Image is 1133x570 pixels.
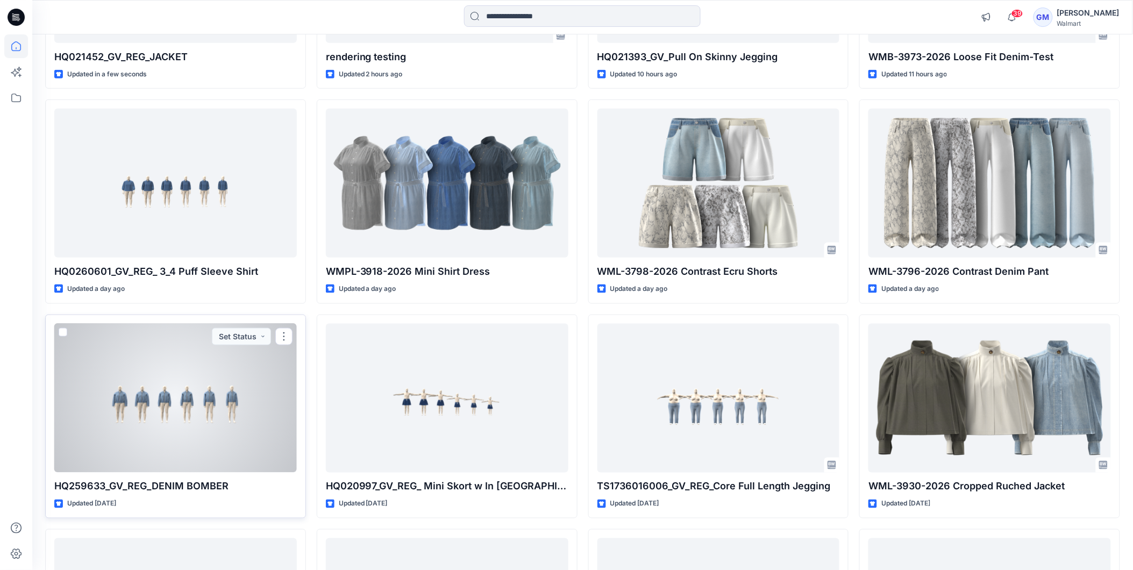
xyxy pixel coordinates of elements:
p: Updated a day ago [610,283,668,295]
p: Updated [DATE] [610,498,659,510]
p: Updated 11 hours ago [881,69,947,80]
p: WMPL-3918-2026 Mini Shirt Dress [326,264,568,279]
p: WMB-3973-2026 Loose Fit Denim-Test [868,49,1111,65]
span: 39 [1011,9,1023,18]
a: HQ259633_GV_REG_DENIM BOMBER [54,324,297,473]
p: HQ259633_GV_REG_DENIM BOMBER [54,479,297,494]
p: HQ020997_GV_REG_ Mini Skort w In [GEOGRAPHIC_DATA] Shorts [326,479,568,494]
a: HQ0260601_GV_REG_ 3_4 Puff Sleeve Shirt [54,109,297,258]
p: HQ021393_GV_Pull On Skinny Jegging [597,49,840,65]
a: WMPL-3918-2026 Mini Shirt Dress [326,109,568,258]
a: WML-3798-2026 Contrast Ecru Shorts [597,109,840,258]
a: WML-3930-2026 Cropped Ruched Jacket [868,324,1111,473]
div: [PERSON_NAME] [1057,6,1120,19]
p: Updated a day ago [339,283,396,295]
p: HQ021452_GV_REG_JACKET [54,49,297,65]
p: WML-3796-2026 Contrast Denim Pant [868,264,1111,279]
div: GM [1034,8,1053,27]
p: HQ0260601_GV_REG_ 3_4 Puff Sleeve Shirt [54,264,297,279]
a: HQ020997_GV_REG_ Mini Skort w In Jersey Shorts [326,324,568,473]
p: WML-3798-2026 Contrast Ecru Shorts [597,264,840,279]
p: WML-3930-2026 Cropped Ruched Jacket [868,479,1111,494]
p: TS1736016006_GV_REG_Core Full Length Jegging [597,479,840,494]
div: Walmart [1057,19,1120,27]
p: Updated [DATE] [67,498,116,510]
p: rendering testing [326,49,568,65]
p: Updated in a few seconds [67,69,147,80]
p: Updated a day ago [881,283,939,295]
p: Updated a day ago [67,283,125,295]
p: Updated [DATE] [339,498,388,510]
a: WML-3796-2026 Contrast Denim Pant [868,109,1111,258]
p: Updated 2 hours ago [339,69,403,80]
p: Updated 10 hours ago [610,69,678,80]
p: Updated [DATE] [881,498,930,510]
a: TS1736016006_GV_REG_Core Full Length Jegging [597,324,840,473]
